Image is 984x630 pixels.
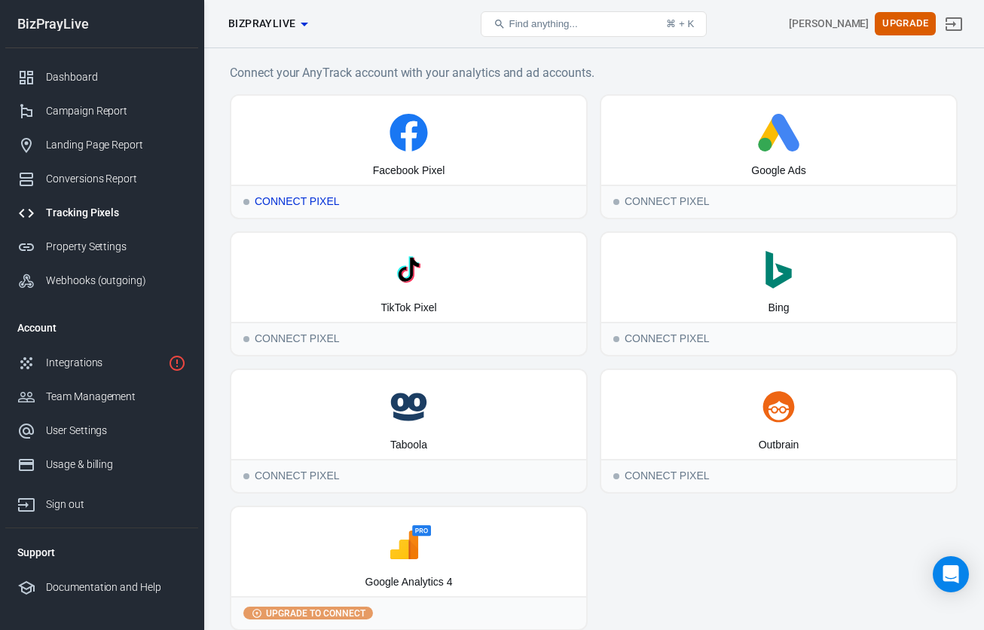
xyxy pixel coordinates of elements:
span: BizPrayLive [228,14,295,33]
svg: 1 networks not verified yet [168,354,186,372]
div: Campaign Report [46,103,186,119]
div: Landing Page Report [46,137,186,153]
span: Connect Pixel [613,336,619,342]
div: Documentation and Help [46,580,186,595]
div: Connect Pixel [601,185,956,218]
div: Usage & billing [46,457,186,472]
a: Team Management [5,380,198,414]
button: TaboolaConnect PixelConnect Pixel [230,369,588,494]
button: Find anything...⌘ + K [481,11,707,37]
div: Dashboard [46,69,186,85]
div: Bing [768,301,789,316]
button: Upgrade [875,12,936,35]
div: Connect Pixel [231,185,586,218]
a: Conversions Report [5,162,198,196]
div: Outbrain [759,438,799,453]
div: ⌘ + K [666,18,694,29]
span: Connect Pixel [243,473,249,479]
span: Connect Pixel [243,336,249,342]
div: Conversions Report [46,171,186,187]
button: TikTok PixelConnect PixelConnect Pixel [230,231,588,356]
div: Account id: 0q2gjieR [789,16,869,32]
li: Account [5,310,198,346]
div: Connect Pixel [601,459,956,492]
span: Connect Pixel [243,199,249,205]
button: OutbrainConnect PixelConnect Pixel [600,369,958,494]
div: BizPrayLive [5,17,198,31]
span: Upgrade to connect [263,607,368,620]
span: Connect Pixel [613,199,619,205]
div: Google Analytics 4 [365,575,453,590]
div: Open Intercom Messenger [933,556,969,592]
div: Team Management [46,389,186,405]
a: Tracking Pixels [5,196,198,230]
li: Support [5,534,198,570]
button: Facebook PixelConnect PixelConnect Pixel [230,94,588,219]
button: BizPrayLive [222,10,313,38]
div: Google Ads [751,164,805,179]
div: TikTok Pixel [380,301,436,316]
div: Tracking Pixels [46,205,186,221]
div: User Settings [46,423,186,439]
a: Sign out [936,6,972,42]
button: BingConnect PixelConnect Pixel [600,231,958,356]
span: Connect Pixel [613,473,619,479]
a: Dashboard [5,60,198,94]
a: Campaign Report [5,94,198,128]
div: Property Settings [46,239,186,255]
div: Integrations [46,355,162,371]
div: Connect Pixel [601,322,956,355]
div: Taboola [390,438,427,453]
a: User Settings [5,414,198,448]
a: Sign out [5,482,198,521]
div: Connect Pixel [231,322,586,355]
a: Landing Page Report [5,128,198,162]
a: Property Settings [5,230,198,264]
div: Sign out [46,497,186,512]
a: Webhooks (outgoing) [5,264,198,298]
span: Find anything... [509,18,577,29]
div: Facebook Pixel [373,164,445,179]
h6: Connect your AnyTrack account with your analytics and ad accounts. [230,63,958,82]
a: Usage & billing [5,448,198,482]
a: Integrations [5,346,198,380]
button: Google AdsConnect PixelConnect Pixel [600,94,958,219]
div: Webhooks (outgoing) [46,273,186,289]
div: Connect Pixel [231,459,586,492]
